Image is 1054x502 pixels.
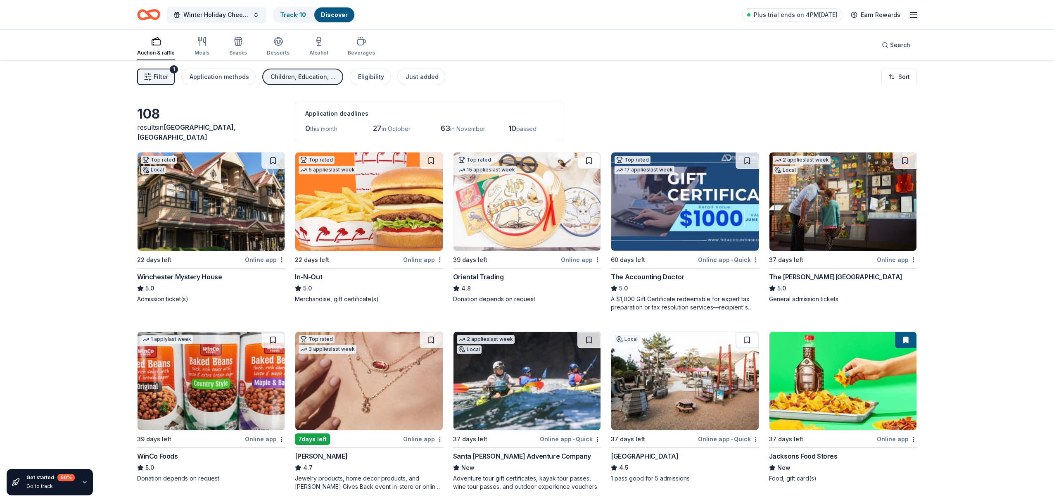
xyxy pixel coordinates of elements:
div: Application methods [190,72,249,82]
div: Local [457,345,482,354]
button: Snacks [229,33,247,60]
span: Filter [154,72,168,82]
div: Oriental Trading [453,272,504,282]
div: Food, gift card(s) [769,474,917,483]
span: 0 [305,124,310,133]
div: 3 applies last week [299,345,356,354]
img: Image for Bay Area Discovery Museum [611,332,758,430]
a: Image for Jacksons Food Stores37 days leftOnline appJacksons Food StoresNewFood, gift card(s) [769,331,917,483]
div: 22 days left [137,255,171,265]
div: Local [141,166,166,174]
div: Local [615,335,639,343]
span: 4.8 [461,283,471,293]
div: Online app [561,255,601,265]
div: Online app Quick [698,434,759,444]
span: Plus trial ends on 4PM[DATE] [754,10,838,20]
span: 27 [373,124,382,133]
div: Winchester Mystery House [137,272,222,282]
div: [GEOGRAPHIC_DATA] [611,451,678,461]
div: 7 days left [295,433,330,445]
div: 39 days left [137,434,171,444]
div: A $1,000 Gift Certificate redeemable for expert tax preparation or tax resolution services—recipi... [611,295,759,312]
div: Merchandise, gift certificate(s) [295,295,443,303]
div: 108 [137,106,285,122]
div: Online app [403,255,443,265]
img: Image for Santa Barbara Adventure Company [453,332,601,430]
div: 22 days left [295,255,329,265]
span: Sort [898,72,910,82]
button: Search [875,37,917,53]
div: Top rated [457,156,493,164]
a: Discover [321,11,348,18]
button: Eligibility [350,69,391,85]
span: in October [382,125,411,132]
div: 1 [170,65,178,74]
div: 1 pass good for 5 admissions [611,474,759,483]
div: Donation depends on request [453,295,601,303]
div: 37 days left [611,434,645,444]
div: Go to track [26,483,75,490]
div: General admission tickets [769,295,917,303]
div: Jacksons Food Stores [769,451,838,461]
a: Plus trial ends on 4PM[DATE] [742,8,843,21]
button: Filter1 [137,69,175,85]
button: Alcohol [309,33,328,60]
div: 37 days left [453,434,487,444]
div: 15 applies last week [457,166,517,174]
img: Image for Kendra Scott [295,332,442,430]
button: Meals [195,33,209,60]
img: Image for Jacksons Food Stores [769,332,916,430]
div: 2 applies last week [773,156,831,164]
span: 4.7 [303,463,313,473]
button: Just added [397,69,445,85]
button: Beverages [348,33,375,60]
a: Image for Santa Barbara Adventure Company2 applieslast weekLocal37 days leftOnline app•QuickSanta... [453,331,601,491]
span: 5.0 [619,283,628,293]
div: WinCo Foods [137,451,178,461]
span: in [137,123,236,141]
a: Image for Kendra ScottTop rated3 applieslast week7days leftOnline app[PERSON_NAME]4.7Jewelry prod... [295,331,443,491]
span: 4.5 [619,463,628,473]
a: Image for Oriental TradingTop rated15 applieslast week39 days leftOnline appOriental Trading4.8Do... [453,152,601,303]
div: Top rated [615,156,650,164]
div: Beverages [348,50,375,56]
span: New [461,463,475,473]
div: Adventure tour gift certificates, kayak tour passes, wine tour passes, and outdoor experience vou... [453,474,601,491]
span: this month [310,125,337,132]
a: Track· 10 [280,11,306,18]
button: Application methods [181,69,256,85]
a: Image for The Accounting DoctorTop rated17 applieslast week60 days leftOnline app•QuickThe Accoun... [611,152,759,312]
div: Top rated [299,335,335,343]
div: Top rated [141,156,177,164]
span: • [731,436,733,443]
div: Top rated [299,156,335,164]
img: Image for Oriental Trading [453,152,601,251]
button: Sort [881,69,917,85]
div: Online app [877,434,917,444]
img: Image for The Accounting Doctor [611,152,758,251]
span: passed [516,125,536,132]
div: Local [773,166,798,174]
div: 39 days left [453,255,487,265]
div: 60 days left [611,255,645,265]
div: Meals [195,50,209,56]
div: Application deadlines [305,109,553,119]
div: Online app Quick [540,434,601,444]
span: • [573,436,574,443]
div: Jewelry products, home decor products, and [PERSON_NAME] Gives Back event in-store or online (or ... [295,474,443,491]
div: Auction & raffle [137,50,175,56]
div: 1 apply last week [141,335,193,344]
button: Winter Holiday Cheer Auction [167,7,266,23]
button: Auction & raffle [137,33,175,60]
a: Home [137,5,160,24]
div: Children, Education, Art & Culture [271,72,337,82]
div: Just added [406,72,439,82]
span: 63 [441,124,450,133]
a: Image for WinCo Foods1 applylast week39 days leftOnline appWinCo Foods5.0Donation depends on request [137,331,285,483]
div: Online app [245,434,285,444]
div: In-N-Out [295,272,322,282]
div: Admission ticket(s) [137,295,285,303]
button: Track· 10Discover [273,7,355,23]
span: [GEOGRAPHIC_DATA], [GEOGRAPHIC_DATA] [137,123,236,141]
img: Image for The Walt Disney Museum [769,152,916,251]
